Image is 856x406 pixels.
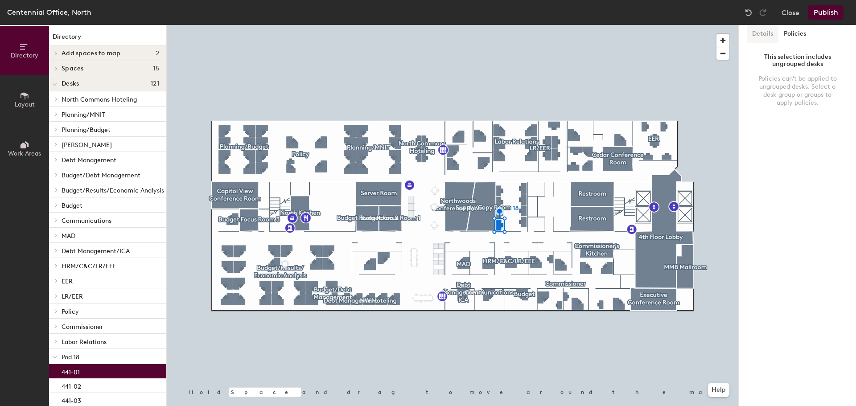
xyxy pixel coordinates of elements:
[62,353,79,361] span: Pod 18
[757,75,838,107] div: Policies can't be applied to ungrouped desks. Select a desk group or groups to apply policies.
[808,5,844,20] button: Publish
[62,232,75,240] span: MAD
[62,187,164,194] span: Budget/Results/Economic Analysis
[8,150,41,157] span: Work Areas
[62,111,105,119] span: Planning/MNIT
[151,80,159,87] span: 121
[62,50,121,57] span: Add spaces to map
[747,25,778,43] button: Details
[62,394,81,405] p: 441-03
[62,202,82,209] span: Budget
[11,52,38,59] span: Directory
[62,262,116,270] span: HRM/C&C/LR/EEE
[62,366,80,376] p: 441-01
[778,25,811,43] button: Policies
[62,217,111,225] span: Communications
[15,101,35,108] span: Layout
[62,278,73,285] span: EER
[62,380,81,390] p: 441-02
[62,293,83,300] span: LR/EER
[7,7,91,18] div: Centennial Office, North
[62,156,116,164] span: Debt Management
[708,383,729,397] button: Help
[62,172,140,179] span: Budget/Debt Management
[62,96,137,103] span: North Commons Hoteling
[744,8,753,17] img: Undo
[62,80,79,87] span: Desks
[156,50,159,57] span: 2
[757,53,838,68] div: This selection includes ungrouped desks
[758,8,767,17] img: Redo
[62,65,84,72] span: Spaces
[62,141,112,149] span: [PERSON_NAME]
[62,308,79,316] span: Policy
[62,338,107,346] span: Labor Relations
[62,323,103,331] span: Commissioner
[62,126,111,134] span: Planning/Budget
[49,32,166,46] h1: Directory
[782,5,799,20] button: Close
[62,247,130,255] span: Debt Management/ICA
[153,65,159,72] span: 15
